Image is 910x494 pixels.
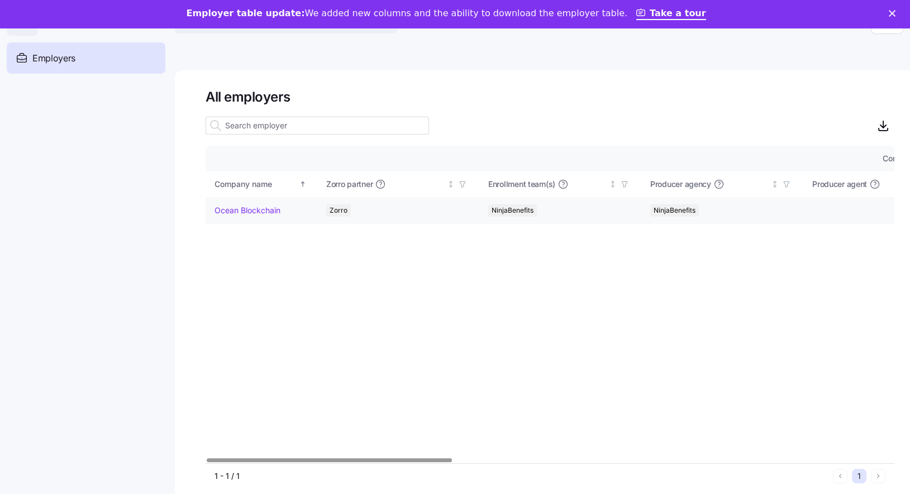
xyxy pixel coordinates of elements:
[447,180,455,188] div: Not sorted
[7,42,165,74] a: Employers
[871,469,885,483] button: Next page
[206,117,429,135] input: Search employer
[833,469,847,483] button: Previous page
[215,471,828,482] div: 1 - 1 / 1
[186,8,627,19] div: We added new columns and the ability to download the employer table.
[641,171,803,197] th: Producer agencyNot sorted
[215,178,297,190] div: Company name
[317,171,479,197] th: Zorro partnerNot sorted
[206,88,894,105] h1: All employers
[330,204,347,217] span: Zorro
[32,51,75,65] span: Employers
[654,204,695,217] span: NinjaBenefits
[636,8,706,20] a: Take a tour
[812,178,867,189] span: Producer agent
[326,178,373,189] span: Zorro partner
[609,180,617,188] div: Not sorted
[299,180,307,188] div: Sorted ascending
[852,469,866,483] button: 1
[889,10,900,17] div: Close
[215,204,280,215] a: Ocean Blockchain
[650,178,711,189] span: Producer agency
[206,171,317,197] th: Company nameSorted ascending
[492,204,533,217] span: NinjaBenefits
[771,180,779,188] div: Not sorted
[479,171,641,197] th: Enrollment team(s)Not sorted
[186,8,304,18] b: Employer table update:
[488,178,555,189] span: Enrollment team(s)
